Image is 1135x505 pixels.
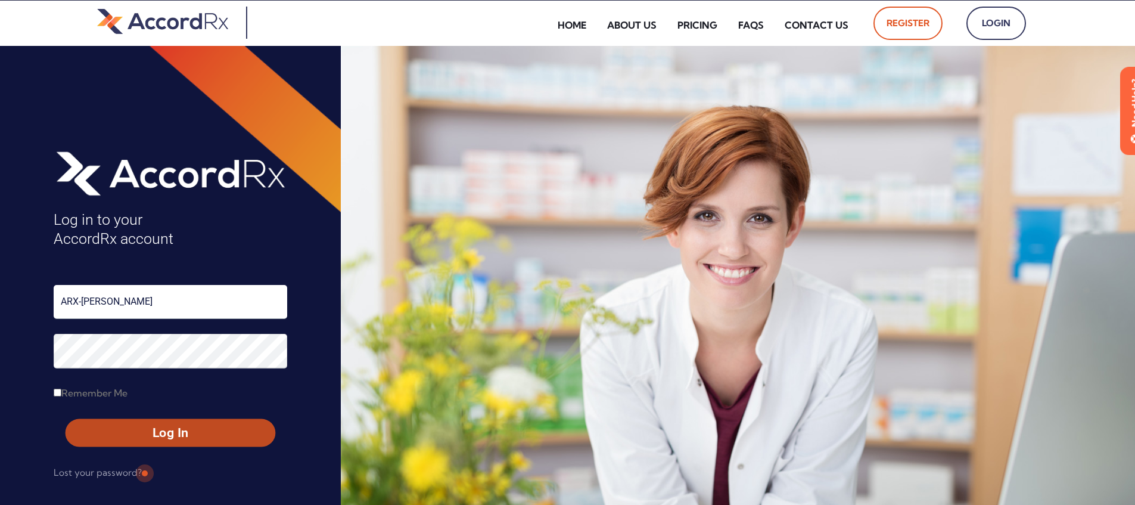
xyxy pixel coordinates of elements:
span: Log In [76,425,265,442]
button: Log In [66,419,275,447]
img: AccordRx_logo_header_white [54,147,287,199]
a: Login [966,7,1026,40]
span: Login [979,14,1013,33]
a: Contact Us [776,11,857,39]
span: Register [887,14,929,33]
input: Remember Me [54,389,61,396]
a: Register [873,7,943,40]
a: FAQs [729,11,773,39]
a: Lost your password? [54,463,142,482]
label: Remember Me [54,383,128,402]
img: default-logo [97,7,228,36]
a: About Us [598,11,666,39]
a: Pricing [668,11,726,39]
a: Home [549,11,595,39]
input: Username or Email Address [54,285,287,319]
h4: Log in to your AccordRx account [54,210,287,249]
